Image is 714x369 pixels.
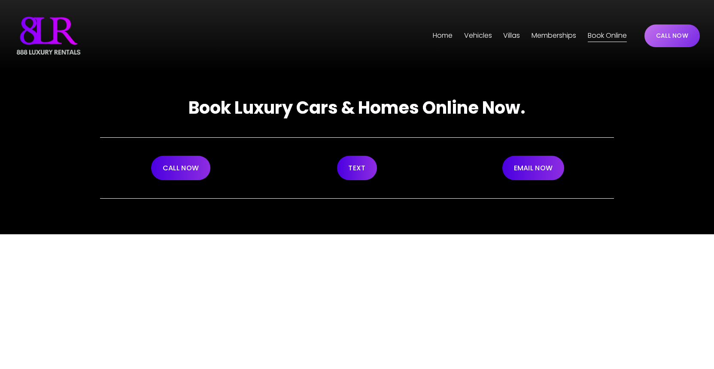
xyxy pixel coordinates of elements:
span: Villas [503,30,520,42]
a: CALL NOW [644,24,700,47]
a: EMAIL NOW [502,156,564,180]
a: Home [433,29,453,42]
a: folder dropdown [464,29,492,42]
a: Book Online [588,29,627,42]
span: Vehicles [464,30,492,42]
a: TEXT [337,156,377,180]
a: CALL NOW [151,156,210,180]
strong: Book Luxury Cars & Homes Online Now. [188,96,526,120]
a: Memberships [532,29,576,42]
img: Luxury Car &amp; Home Rentals For Every Occasion [14,14,83,57]
a: folder dropdown [503,29,520,42]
